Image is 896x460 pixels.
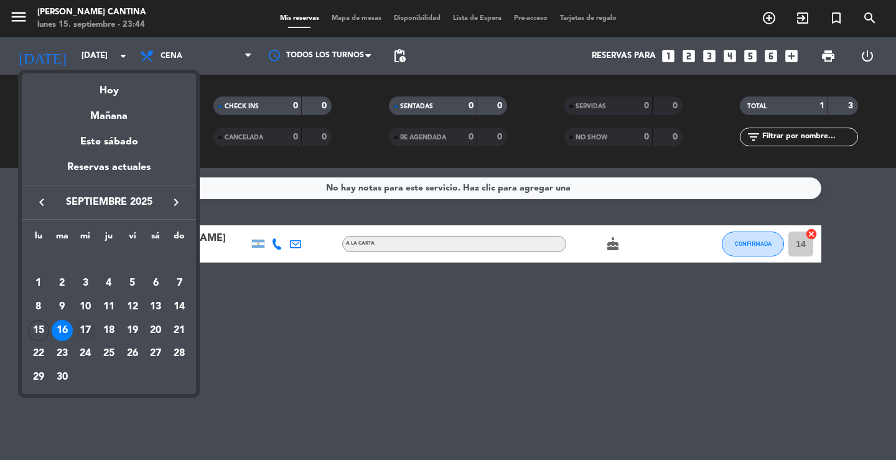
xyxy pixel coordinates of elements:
[52,367,73,388] div: 30
[97,295,121,319] td: 11 de septiembre de 2025
[22,124,196,159] div: Este sábado
[75,320,96,341] div: 17
[121,295,144,319] td: 12 de septiembre de 2025
[73,342,97,366] td: 24 de septiembre de 2025
[27,295,50,319] td: 8 de septiembre de 2025
[27,342,50,366] td: 22 de septiembre de 2025
[144,342,168,366] td: 27 de septiembre de 2025
[28,344,49,365] div: 22
[28,273,49,294] div: 1
[75,273,96,294] div: 3
[27,365,50,389] td: 29 de septiembre de 2025
[53,194,165,210] span: septiembre 2025
[121,319,144,342] td: 19 de septiembre de 2025
[145,344,166,365] div: 27
[167,229,191,248] th: domingo
[122,320,143,341] div: 19
[34,195,49,210] i: keyboard_arrow_left
[28,320,49,341] div: 15
[144,272,168,296] td: 6 de septiembre de 2025
[97,342,121,366] td: 25 de septiembre de 2025
[169,344,190,365] div: 28
[122,344,143,365] div: 26
[75,296,96,317] div: 10
[145,320,166,341] div: 20
[30,194,53,210] button: keyboard_arrow_left
[52,296,73,317] div: 9
[144,319,168,342] td: 20 de septiembre de 2025
[28,296,49,317] div: 8
[165,194,187,210] button: keyboard_arrow_right
[50,342,74,366] td: 23 de septiembre de 2025
[144,295,168,319] td: 13 de septiembre de 2025
[27,272,50,296] td: 1 de septiembre de 2025
[97,319,121,342] td: 18 de septiembre de 2025
[50,229,74,248] th: martes
[98,320,119,341] div: 18
[122,296,143,317] div: 12
[73,272,97,296] td: 3 de septiembre de 2025
[27,229,50,248] th: lunes
[73,229,97,248] th: miércoles
[121,272,144,296] td: 5 de septiembre de 2025
[98,273,119,294] div: 4
[169,320,190,341] div: 21
[50,272,74,296] td: 2 de septiembre de 2025
[169,296,190,317] div: 14
[167,319,191,342] td: 21 de septiembre de 2025
[144,229,168,248] th: sábado
[52,344,73,365] div: 23
[98,344,119,365] div: 25
[169,273,190,294] div: 7
[22,99,196,124] div: Mañana
[22,73,196,99] div: Hoy
[50,365,74,389] td: 30 de septiembre de 2025
[50,319,74,342] td: 16 de septiembre de 2025
[167,342,191,366] td: 28 de septiembre de 2025
[169,195,184,210] i: keyboard_arrow_right
[50,295,74,319] td: 9 de septiembre de 2025
[98,296,119,317] div: 11
[145,296,166,317] div: 13
[167,272,191,296] td: 7 de septiembre de 2025
[73,295,97,319] td: 10 de septiembre de 2025
[27,248,191,272] td: SEP.
[145,273,166,294] div: 6
[73,319,97,342] td: 17 de septiembre de 2025
[27,319,50,342] td: 15 de septiembre de 2025
[121,342,144,366] td: 26 de septiembre de 2025
[22,159,196,185] div: Reservas actuales
[97,272,121,296] td: 4 de septiembre de 2025
[167,295,191,319] td: 14 de septiembre de 2025
[97,229,121,248] th: jueves
[52,320,73,341] div: 16
[121,229,144,248] th: viernes
[28,367,49,388] div: 29
[75,344,96,365] div: 24
[52,273,73,294] div: 2
[122,273,143,294] div: 5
